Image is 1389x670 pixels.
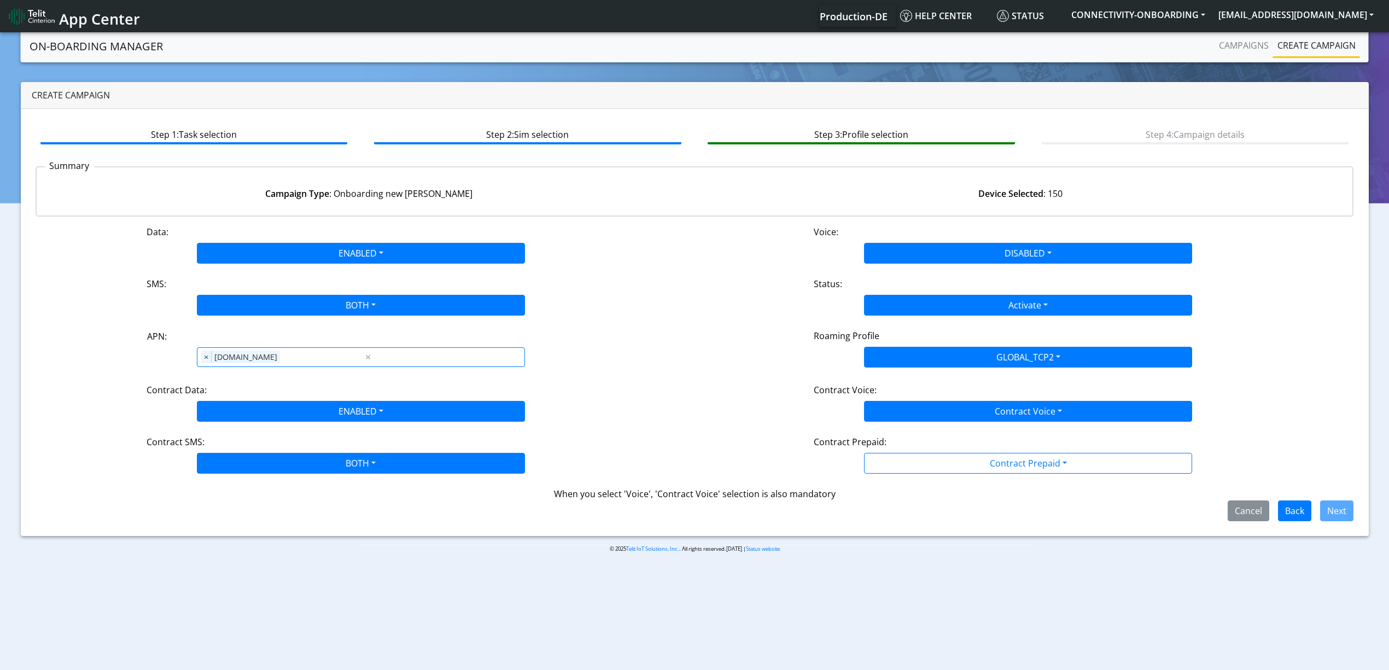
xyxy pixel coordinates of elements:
[900,10,972,22] span: Help center
[40,124,347,144] btn: Step 1: Task selection
[43,187,694,200] div: : Onboarding new [PERSON_NAME]
[9,4,138,28] a: App Center
[820,10,888,23] span: Production-DE
[1278,500,1311,521] button: Back
[201,351,212,364] span: ×
[1273,34,1360,56] a: Create campaign
[814,329,879,342] label: Roaming Profile
[1065,5,1212,25] button: CONNECTIVITY-ONBOARDING
[708,124,1014,144] btn: Step 3: Profile selection
[864,295,1192,316] button: Activate
[9,8,55,25] img: logo-telit-cinterion-gw-new.png
[997,10,1009,22] img: status.svg
[45,159,94,172] p: Summary
[374,124,681,144] btn: Step 2: Sim selection
[197,243,525,264] button: ENABLED
[147,383,207,397] label: Contract Data:
[626,545,679,552] a: Telit IoT Solutions, Inc.
[21,82,1369,109] div: Create campaign
[900,10,912,22] img: knowledge.svg
[814,435,886,448] label: Contract Prepaid:
[30,36,163,57] a: On-Boarding Manager
[1212,5,1380,25] button: [EMAIL_ADDRESS][DOMAIN_NAME]
[1320,500,1353,521] button: Next
[814,383,877,397] label: Contract Voice:
[147,435,205,448] label: Contract SMS:
[1042,124,1349,144] btn: Step 4: Campaign details
[864,347,1192,368] button: GLOBAL_TCP2
[746,545,780,552] a: Status website
[864,453,1192,474] button: Contract Prepaid
[1215,34,1273,56] a: Campaigns
[997,10,1044,22] span: Status
[197,401,525,422] button: ENABLED
[864,243,1192,264] button: DISABLED
[814,225,838,238] label: Voice:
[355,545,1034,553] p: © 2025 . All rights reserved.[DATE] |
[147,277,166,290] label: SMS:
[978,188,1043,200] strong: Device Selected
[36,487,1354,500] div: When you select 'Voice', 'Contract Voice' selection is also mandatory
[814,277,842,290] label: Status:
[1228,500,1269,521] button: Cancel
[864,401,1192,422] button: Contract Voice
[265,188,329,200] strong: Campaign Type
[147,330,167,343] label: APN:
[59,9,140,29] span: App Center
[993,5,1065,27] a: Status
[197,453,525,474] button: BOTH
[197,295,525,316] button: BOTH
[147,225,168,238] label: Data:
[212,351,280,364] span: [DOMAIN_NAME]
[363,351,372,364] span: Clear all
[896,5,993,27] a: Help center
[819,5,887,27] a: Your current platform instance
[694,187,1346,200] div: : 150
